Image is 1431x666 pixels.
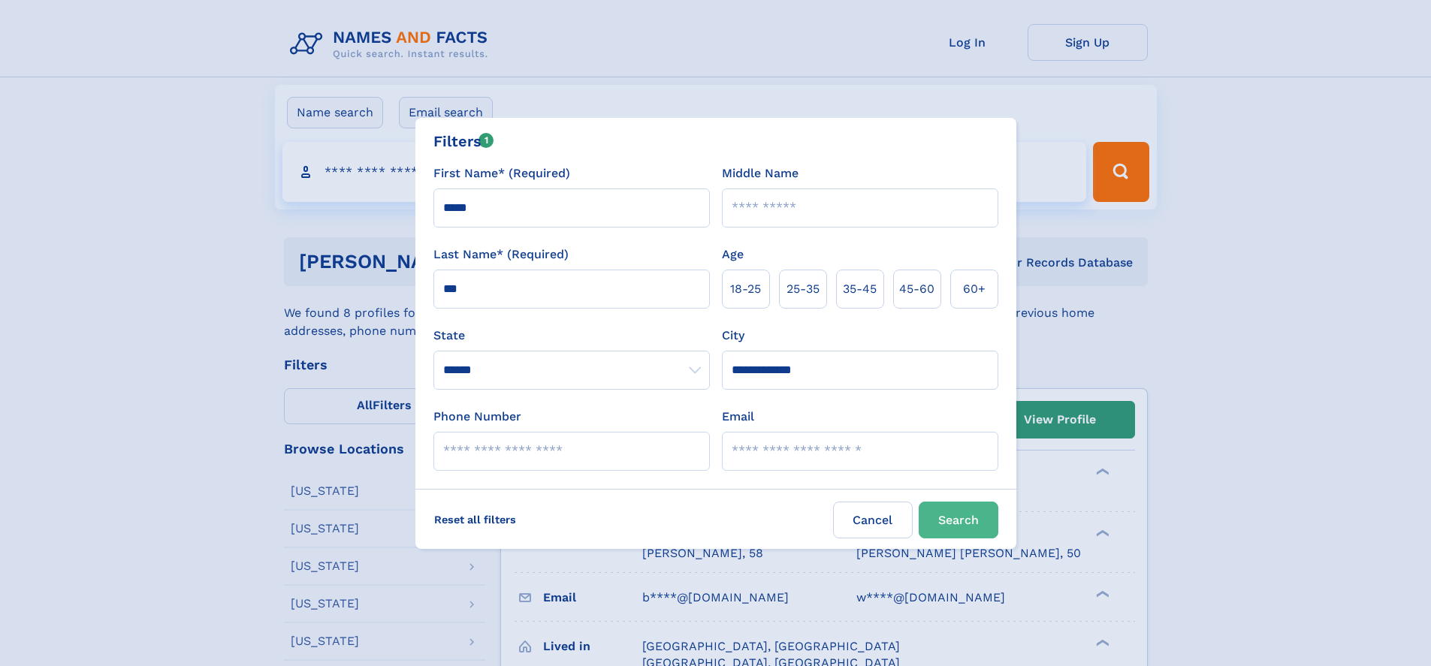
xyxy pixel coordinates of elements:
[919,502,998,538] button: Search
[722,246,744,264] label: Age
[833,502,913,538] label: Cancel
[899,280,934,298] span: 45‑60
[433,408,521,426] label: Phone Number
[722,327,744,345] label: City
[843,280,877,298] span: 35‑45
[433,246,569,264] label: Last Name* (Required)
[963,280,986,298] span: 60+
[433,327,710,345] label: State
[424,502,526,538] label: Reset all filters
[433,164,570,182] label: First Name* (Required)
[433,130,494,152] div: Filters
[722,408,754,426] label: Email
[786,280,820,298] span: 25‑35
[730,280,761,298] span: 18‑25
[722,164,799,182] label: Middle Name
